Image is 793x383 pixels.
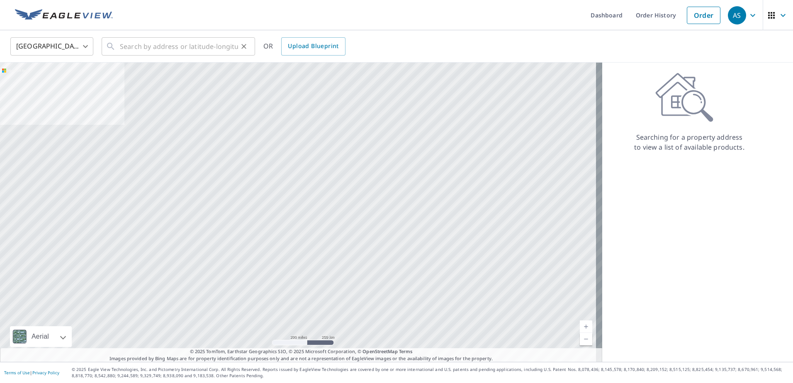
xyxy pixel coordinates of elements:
a: Current Level 5, Zoom In [580,320,592,333]
div: Aerial [10,326,72,347]
a: Upload Blueprint [281,37,345,56]
p: © 2025 Eagle View Technologies, Inc. and Pictometry International Corp. All Rights Reserved. Repo... [72,366,789,379]
a: Terms of Use [4,370,30,376]
a: Order [687,7,720,24]
p: Searching for a property address to view a list of available products. [634,132,745,152]
a: OpenStreetMap [362,348,397,354]
div: Aerial [29,326,51,347]
span: Upload Blueprint [288,41,338,51]
input: Search by address or latitude-longitude [120,35,238,58]
span: © 2025 TomTom, Earthstar Geographics SIO, © 2025 Microsoft Corporation, © [190,348,413,355]
a: Terms [399,348,413,354]
div: [GEOGRAPHIC_DATA] [10,35,93,58]
button: Clear [238,41,250,52]
div: OR [263,37,345,56]
img: EV Logo [15,9,113,22]
p: | [4,370,59,375]
a: Privacy Policy [32,370,59,376]
div: AS [728,6,746,24]
a: Current Level 5, Zoom Out [580,333,592,345]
